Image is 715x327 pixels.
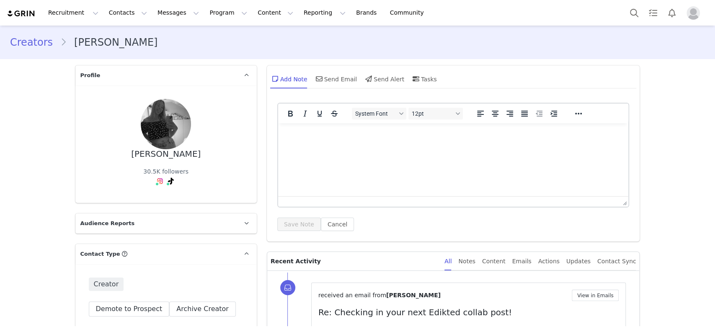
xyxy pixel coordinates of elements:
[385,3,433,22] a: Community
[89,301,170,317] button: Demote to Prospect
[253,3,298,22] button: Content
[482,252,506,271] div: Content
[547,108,561,119] button: Increase indent
[278,123,629,196] iframe: Rich Text Area
[352,108,406,119] button: Fonts
[538,252,560,271] div: Actions
[517,108,532,119] button: Justify
[619,197,628,207] div: Press the Up and Down arrow keys to resize the editor.
[283,108,297,119] button: Bold
[143,167,188,176] div: 30.5K followers
[270,69,307,89] div: Add Note
[458,252,475,271] div: Notes
[597,252,636,271] div: Contact Sync
[299,3,351,22] button: Reporting
[503,108,517,119] button: Align right
[512,252,532,271] div: Emails
[314,69,357,89] div: Send Email
[152,3,204,22] button: Messages
[318,306,619,319] p: Re: Checking in your next Edikted collab post!
[681,6,708,20] button: Profile
[7,10,36,18] img: grin logo
[10,35,60,50] a: Creators
[386,292,441,298] span: [PERSON_NAME]
[411,69,437,89] div: Tasks
[572,290,619,301] button: View in Emails
[104,3,152,22] button: Contacts
[312,108,327,119] button: Underline
[571,108,586,119] button: Reveal or hide additional toolbar items
[131,149,201,159] div: [PERSON_NAME]
[644,3,662,22] a: Tasks
[408,108,463,119] button: Font sizes
[532,108,546,119] button: Decrease indent
[321,218,354,231] button: Cancel
[80,250,120,258] span: Contact Type
[687,6,700,20] img: placeholder-profile.jpg
[625,3,643,22] button: Search
[412,110,453,117] span: 12pt
[271,252,438,270] p: Recent Activity
[355,110,396,117] span: System Font
[43,3,103,22] button: Recruitment
[444,252,452,271] div: All
[80,219,135,228] span: Audience Reports
[566,252,591,271] div: Updates
[89,278,124,291] span: Creator
[327,108,341,119] button: Strikethrough
[277,218,321,231] button: Save Note
[364,69,404,89] div: Send Alert
[488,108,502,119] button: Align center
[473,108,488,119] button: Align left
[351,3,384,22] a: Brands
[169,301,236,317] button: Archive Creator
[298,108,312,119] button: Italic
[141,99,191,149] img: d10f959c-7bbd-4dab-8910-b74b9d678980.jpg
[318,292,386,298] span: received an email from
[157,178,163,184] img: instagram.svg
[204,3,252,22] button: Program
[80,71,101,80] span: Profile
[663,3,681,22] button: Notifications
